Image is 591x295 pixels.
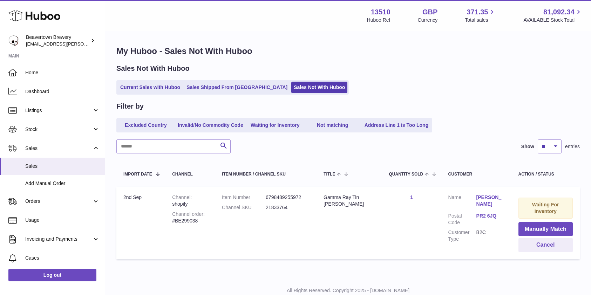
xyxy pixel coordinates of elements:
div: Item Number / Channel SKU [222,172,310,177]
dd: 6798489255972 [266,194,310,201]
span: entries [565,143,580,150]
p: All Rights Reserved. Copyright 2025 - [DOMAIN_NAME] [111,287,585,294]
div: Currency [418,17,438,23]
div: Customer [448,172,504,177]
a: Invalid/No Commodity Code [175,119,246,131]
div: Beavertown Brewery [26,34,89,47]
h2: Filter by [116,102,144,111]
strong: GBP [422,7,437,17]
div: Huboo Ref [367,17,390,23]
dd: B2C [476,229,504,242]
span: Dashboard [25,88,100,95]
h1: My Huboo - Sales Not With Huboo [116,46,580,57]
span: Total sales [465,17,496,23]
span: Sales [25,145,92,152]
button: Manually Match [518,222,573,236]
span: Title [324,172,335,177]
dt: Name [448,194,476,209]
span: AVAILABLE Stock Total [523,17,583,23]
span: Invoicing and Payments [25,236,92,242]
span: Usage [25,217,100,224]
span: 81,092.34 [543,7,575,17]
div: #BE299038 [172,211,208,224]
span: Listings [25,107,92,114]
span: Add Manual Order [25,180,100,187]
img: kit.lowe@beavertownbrewery.co.uk [8,35,19,46]
div: shopify [172,194,208,207]
span: Cases [25,255,100,261]
a: Address Line 1 is Too Long [362,119,431,131]
div: Gamma Ray Tin [PERSON_NAME] [324,194,375,207]
strong: Channel [172,194,192,200]
dt: Channel SKU [222,204,266,211]
span: Sales [25,163,100,170]
dt: Customer Type [448,229,476,242]
a: 371.35 Total sales [465,7,496,23]
a: Waiting for Inventory [247,119,303,131]
dd: 21833764 [266,204,310,211]
a: Log out [8,269,96,281]
td: 2nd Sep [116,187,165,259]
strong: Channel order [172,211,205,217]
strong: 13510 [371,7,390,17]
span: Import date [123,172,152,177]
strong: Waiting For Inventory [532,202,559,214]
div: Action / Status [518,172,573,177]
a: 1 [410,194,413,200]
div: Channel [172,172,208,177]
h2: Sales Not With Huboo [116,64,190,73]
span: Orders [25,198,92,205]
a: Excluded Country [118,119,174,131]
a: PR2 6JQ [476,213,504,219]
a: Sales Not With Huboo [291,82,347,93]
dt: Item Number [222,194,266,201]
a: Not matching [305,119,361,131]
dt: Postal Code [448,213,476,226]
span: Stock [25,126,92,133]
span: 371.35 [467,7,488,17]
a: Current Sales with Huboo [118,82,183,93]
label: Show [521,143,534,150]
button: Cancel [518,238,573,252]
a: 81,092.34 AVAILABLE Stock Total [523,7,583,23]
span: Home [25,69,100,76]
a: Sales Shipped From [GEOGRAPHIC_DATA] [184,82,290,93]
a: [PERSON_NAME] [476,194,504,207]
span: [EMAIL_ADDRESS][PERSON_NAME][DOMAIN_NAME] [26,41,141,47]
span: Quantity Sold [389,172,423,177]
